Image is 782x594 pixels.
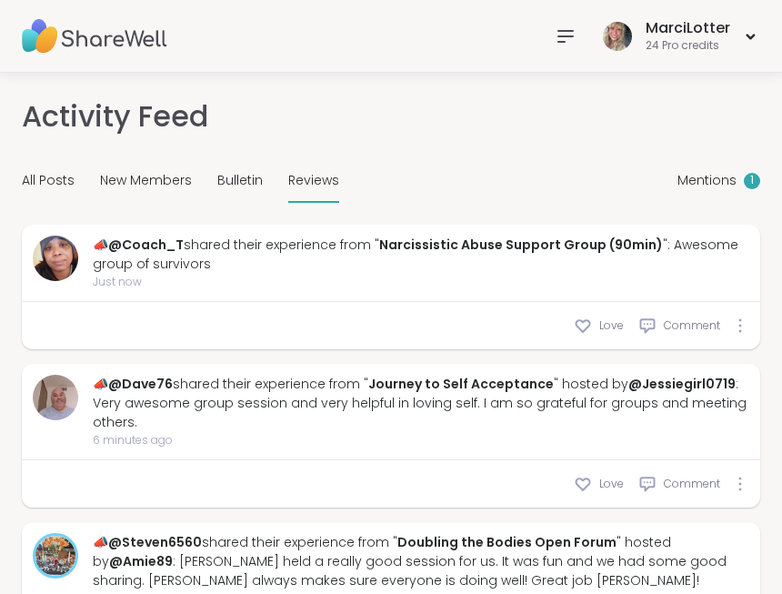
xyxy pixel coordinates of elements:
div: 24 Pro credits [646,38,730,54]
span: Just now [93,274,749,290]
a: Doubling the Bodies Open Forum [397,533,617,551]
a: Narcissistic Abuse Support Group (90min) [379,236,663,254]
span: 6 minutes ago [93,432,749,448]
span: Comment [664,476,720,492]
a: @Amie89 [109,552,173,570]
div: 📣 shared their experience from " " hosted by : Very awesome group session and very helpful in lov... [93,375,749,432]
span: 1 [750,173,754,188]
div: 📣 shared their experience from " ": Awesome group of survivors [93,236,749,274]
span: Bulletin [217,171,263,190]
span: New Members [100,171,192,190]
span: Comment [664,317,720,334]
div: 📣 shared their experience from " " hosted by : [PERSON_NAME] held a really good session for us. I... [93,533,749,590]
img: Dave76 [33,375,78,420]
a: Steven6560 [33,533,78,579]
a: Journey to Self Acceptance [368,375,554,393]
a: @Dave76 [108,375,173,393]
a: @Jessiegirl0719 [628,375,736,393]
h1: Activity Feed [22,95,208,138]
div: MarciLotter [646,18,730,38]
a: @Steven6560 [108,533,202,551]
a: @Coach_T [108,236,184,254]
span: Reviews [288,171,339,190]
span: All Posts [22,171,75,190]
img: ShareWell Nav Logo [22,5,167,68]
span: Love [599,476,624,492]
span: Love [599,317,624,334]
img: Steven6560 [35,536,75,576]
img: MarciLotter [603,22,632,51]
span: Mentions [677,171,737,190]
img: Coach_T [33,236,78,281]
